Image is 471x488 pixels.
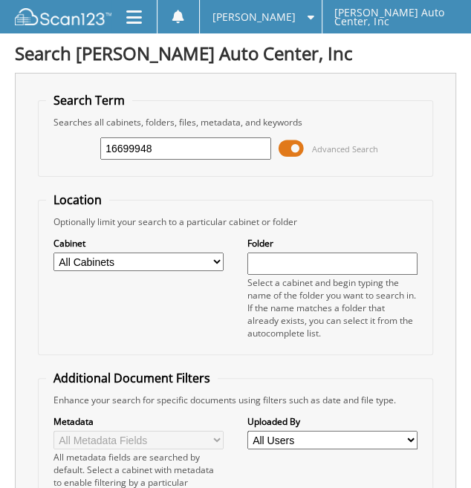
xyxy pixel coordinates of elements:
[46,116,426,128] div: Searches all cabinets, folders, files, metadata, and keywords
[46,394,426,406] div: Enhance your search for specific documents using filters such as date and file type.
[46,370,218,386] legend: Additional Document Filters
[247,415,418,428] label: Uploaded By
[53,237,224,250] label: Cabinet
[247,237,418,250] label: Folder
[46,215,426,228] div: Optionally limit your search to a particular cabinet or folder
[334,8,458,26] span: [PERSON_NAME] Auto Center, Inc
[247,276,418,339] div: Select a cabinet and begin typing the name of the folder you want to search in. If the name match...
[53,415,224,428] label: Metadata
[46,92,132,108] legend: Search Term
[15,41,456,65] h1: Search [PERSON_NAME] Auto Center, Inc
[212,13,296,22] span: [PERSON_NAME]
[46,192,109,208] legend: Location
[15,8,111,25] img: scan123-logo-white.svg
[312,143,378,154] span: Advanced Search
